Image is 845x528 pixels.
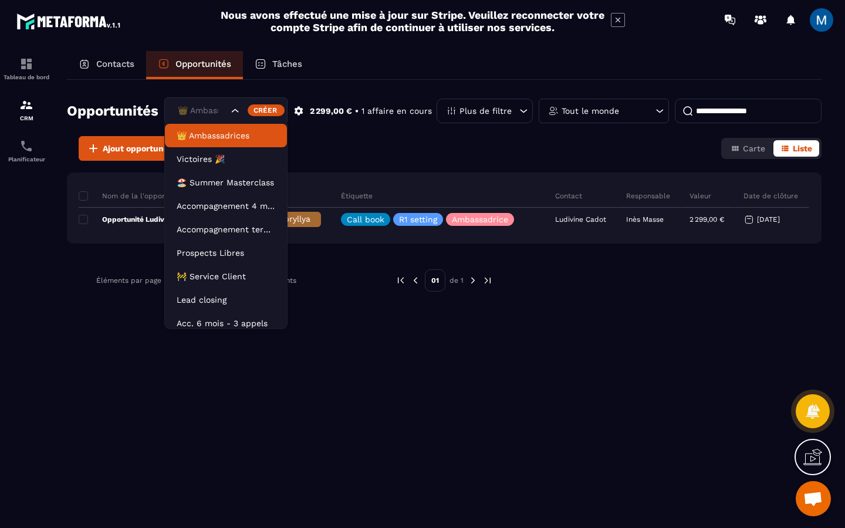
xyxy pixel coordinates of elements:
p: Éléments par page [96,276,161,285]
p: Contacts [96,59,134,69]
a: formationformationCRM [3,89,50,130]
button: Ajout opportunité [79,136,182,161]
input: Search for option [194,274,204,287]
p: Opportunité Ludivine Cadot [79,215,197,224]
p: Tout le monde [562,107,619,115]
p: 1-1 sur 1 éléments [235,276,296,285]
h2: Nous avons effectué une mise à jour sur Stripe. Veuillez reconnecter votre compte Stripe afin de ... [220,9,605,33]
a: Ouvrir le chat [796,481,831,516]
p: R1 setting [399,215,437,224]
p: Planificateur [3,156,50,163]
p: Plus de filtre [459,107,512,115]
a: Tâches [243,51,314,79]
img: scheduler [19,139,33,153]
img: logo [16,11,122,32]
p: Call book [347,215,384,224]
p: Valeur [689,191,711,201]
p: Étiquette [341,191,373,201]
button: Liste [773,140,819,157]
span: Ajout opportunité [103,143,174,154]
div: Search for option [164,97,288,124]
p: Inès Masse [626,215,664,224]
p: 0 [225,215,228,224]
p: Contact [555,191,582,201]
p: Opportunités [175,59,231,69]
span: Liste [793,144,812,153]
p: 2 299,00 € [310,106,352,117]
p: de 1 [449,276,464,285]
div: Créer [248,104,285,116]
img: prev [410,275,421,286]
p: Tâches [272,59,302,69]
p: • [355,106,359,117]
button: Carte [724,140,772,157]
p: CRM [3,115,50,121]
span: Appryllya [273,214,310,224]
img: next [468,275,478,286]
img: next [482,275,493,286]
span: Carte [743,144,765,153]
img: prev [396,275,406,286]
img: formation [19,98,33,112]
p: Tableau de bord [3,74,50,80]
div: Search for option [167,267,220,294]
p: Date de clôture [743,191,798,201]
p: Responsable [626,191,670,201]
a: formationformationTableau de bord [3,48,50,89]
h2: Opportunités [67,99,158,123]
p: 1 affaire en cours [361,106,432,117]
p: Nom de la l'opportunité [79,191,185,201]
p: 2 299,00 € [689,215,724,224]
span: 100 [172,274,194,287]
p: Phase [262,191,282,201]
input: Search for option [175,104,228,117]
p: Ambassadrice [452,215,508,224]
a: Contacts [67,51,146,79]
p: [DATE] [757,215,780,224]
img: formation [19,57,33,71]
p: Statut [218,191,239,201]
a: Opportunités [146,51,243,79]
a: schedulerschedulerPlanificateur [3,130,50,171]
p: 01 [425,269,445,292]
